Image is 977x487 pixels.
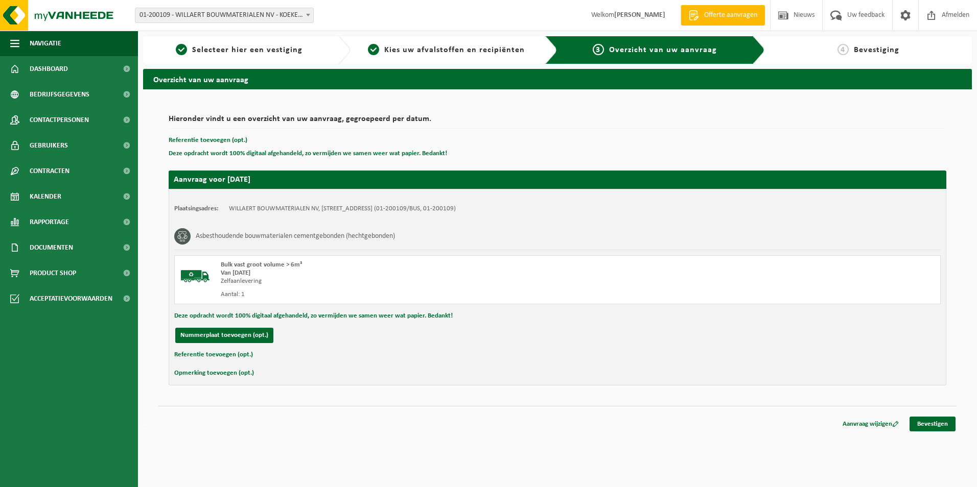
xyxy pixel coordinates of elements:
span: Offerte aanvragen [702,10,760,20]
button: Nummerplaat toevoegen (opt.) [175,328,273,343]
span: Gebruikers [30,133,68,158]
span: 3 [593,44,604,55]
span: 4 [838,44,849,55]
button: Deze opdracht wordt 100% digitaal afgehandeld, zo vermijden we samen weer wat papier. Bedankt! [174,309,453,323]
strong: [PERSON_NAME] [614,11,665,19]
h3: Asbesthoudende bouwmaterialen cementgebonden (hechtgebonden) [196,228,395,245]
button: Referentie toevoegen (opt.) [169,134,247,147]
td: WILLAERT BOUWMATERIALEN NV, [STREET_ADDRESS] (01-200109/BUS, 01-200109) [229,205,456,213]
span: Contracten [30,158,69,184]
span: 1 [176,44,187,55]
span: Overzicht van uw aanvraag [609,46,717,54]
span: Bulk vast groot volume > 6m³ [221,261,302,268]
span: Bedrijfsgegevens [30,82,89,107]
span: Contactpersonen [30,107,89,133]
strong: Aanvraag voor [DATE] [174,176,250,184]
span: 01-200109 - WILLAERT BOUWMATERIALEN NV - KOEKELARE [135,8,313,22]
strong: Plaatsingsadres: [174,205,219,212]
span: Bevestiging [854,46,899,54]
span: Documenten [30,235,73,260]
div: Aantal: 1 [221,290,598,299]
div: Zelfaanlevering [221,277,598,285]
h2: Hieronder vindt u een overzicht van uw aanvraag, gegroepeerd per datum. [169,115,946,129]
span: Rapportage [30,209,69,235]
span: Product Shop [30,260,76,286]
span: Navigatie [30,31,61,56]
span: Dashboard [30,56,68,82]
span: 2 [368,44,379,55]
span: Selecteer hier een vestiging [192,46,303,54]
span: Acceptatievoorwaarden [30,286,112,311]
img: BL-SO-LV.png [180,261,211,291]
button: Opmerking toevoegen (opt.) [174,367,254,380]
a: Aanvraag wijzigen [835,417,906,431]
strong: Van [DATE] [221,270,250,276]
a: 2Kies uw afvalstoffen en recipiënten [356,44,538,56]
h2: Overzicht van uw aanvraag [143,69,972,89]
a: 1Selecteer hier een vestiging [148,44,330,56]
button: Deze opdracht wordt 100% digitaal afgehandeld, zo vermijden we samen weer wat papier. Bedankt! [169,147,447,160]
span: Kies uw afvalstoffen en recipiënten [384,46,525,54]
button: Referentie toevoegen (opt.) [174,348,253,361]
span: 01-200109 - WILLAERT BOUWMATERIALEN NV - KOEKELARE [135,8,314,23]
a: Bevestigen [910,417,956,431]
a: Offerte aanvragen [681,5,765,26]
span: Kalender [30,184,61,209]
